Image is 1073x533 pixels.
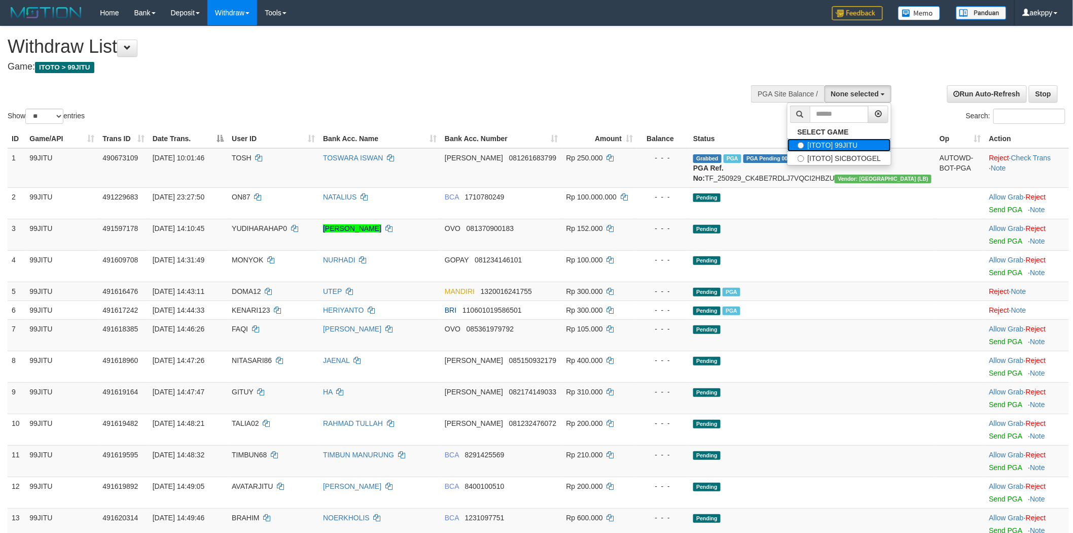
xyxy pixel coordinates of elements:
[831,90,879,98] span: None selected
[323,325,381,333] a: [PERSON_NAME]
[102,306,138,314] span: 491617242
[1030,495,1046,503] a: Note
[693,483,721,491] span: Pending
[8,282,25,301] td: 5
[509,356,556,364] span: Copy 085150932179 to clipboard
[689,129,936,148] th: Status
[985,250,1069,282] td: ·
[98,129,148,148] th: Trans ID: activate to sort column ascending
[1026,388,1046,396] a: Reject
[153,388,204,396] span: [DATE] 14:47:47
[8,62,705,72] h4: Game:
[323,154,383,162] a: TOSWARA ISWAN
[989,495,1022,503] a: Send PGA
[153,154,204,162] span: [DATE] 10:01:46
[566,451,603,459] span: Rp 210.000
[323,224,381,232] a: [PERSON_NAME]
[323,388,333,396] a: HA
[566,224,603,232] span: Rp 152.000
[989,193,1024,201] a: Allow Grab
[102,482,138,490] span: 491619892
[1030,338,1046,346] a: Note
[798,155,804,162] input: [ITOTO] SICBOTOGEL
[445,306,456,314] span: BRI
[989,514,1024,522] a: Allow Grab
[232,193,251,201] span: ON87
[989,269,1022,277] a: Send PGA
[441,129,562,148] th: Bank Acc. Number: activate to sort column ascending
[1030,237,1046,245] a: Note
[989,338,1022,346] a: Send PGA
[445,419,503,427] span: [PERSON_NAME]
[693,307,721,315] span: Pending
[1030,463,1046,472] a: Note
[102,256,138,264] span: 491609708
[989,256,1026,264] span: ·
[1026,514,1046,522] a: Reject
[562,129,637,148] th: Amount: activate to sort column ascending
[693,288,721,296] span: Pending
[989,401,1022,409] a: Send PGA
[832,6,883,20] img: Feedback.jpg
[991,164,1006,172] a: Note
[989,325,1024,333] a: Allow Grab
[25,219,98,250] td: 99JITU
[641,481,685,491] div: - - -
[465,193,505,201] span: Copy 1710780249 to clipboard
[102,356,138,364] span: 491618960
[1026,193,1046,201] a: Reject
[102,325,138,333] span: 491618385
[445,224,460,232] span: OVO
[641,513,685,523] div: - - -
[966,109,1065,124] label: Search:
[693,193,721,202] span: Pending
[989,388,1026,396] span: ·
[102,154,138,162] span: 490673109
[641,418,685,428] div: - - -
[323,193,356,201] a: NATALIUS
[25,319,98,351] td: 99JITU
[462,306,522,314] span: Copy 110601019586501 to clipboard
[475,256,522,264] span: Copy 081234146101 to clipboard
[989,432,1022,440] a: Send PGA
[465,514,505,522] span: Copy 1231097751 to clipboard
[989,451,1024,459] a: Allow Grab
[985,219,1069,250] td: ·
[467,325,514,333] span: Copy 085361979792 to clipboard
[323,306,364,314] a: HERIYANTO
[989,419,1026,427] span: ·
[8,5,85,20] img: MOTION_logo.png
[985,282,1069,301] td: ·
[641,305,685,315] div: - - -
[323,419,383,427] a: RAHMAD TULLAH
[985,319,1069,351] td: ·
[566,388,603,396] span: Rp 310.000
[743,154,794,163] span: PGA Pending
[566,514,603,522] span: Rp 600.000
[153,256,204,264] span: [DATE] 14:31:49
[8,382,25,414] td: 9
[641,324,685,334] div: - - -
[788,152,891,165] label: [ITOTO] SICBOTOGEL
[989,237,1022,245] a: Send PGA
[467,224,514,232] span: Copy 081370900183 to clipboard
[985,445,1069,477] td: ·
[319,129,441,148] th: Bank Acc. Name: activate to sort column ascending
[323,514,370,522] a: NOERKHOLIS
[723,307,740,315] span: Marked by aekrubicon
[153,325,204,333] span: [DATE] 14:46:26
[1026,224,1046,232] a: Reject
[8,445,25,477] td: 11
[35,62,94,73] span: ITOTO > 99JITU
[228,129,319,148] th: User ID: activate to sort column ascending
[323,482,381,490] a: [PERSON_NAME]
[25,414,98,445] td: 99JITU
[566,256,603,264] span: Rp 100.000
[25,109,63,124] select: Showentries
[788,139,891,152] label: [ITOTO] 99JITU
[641,223,685,234] div: - - -
[693,154,722,163] span: Grabbed
[989,154,1010,162] a: Reject
[641,192,685,202] div: - - -
[8,129,25,148] th: ID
